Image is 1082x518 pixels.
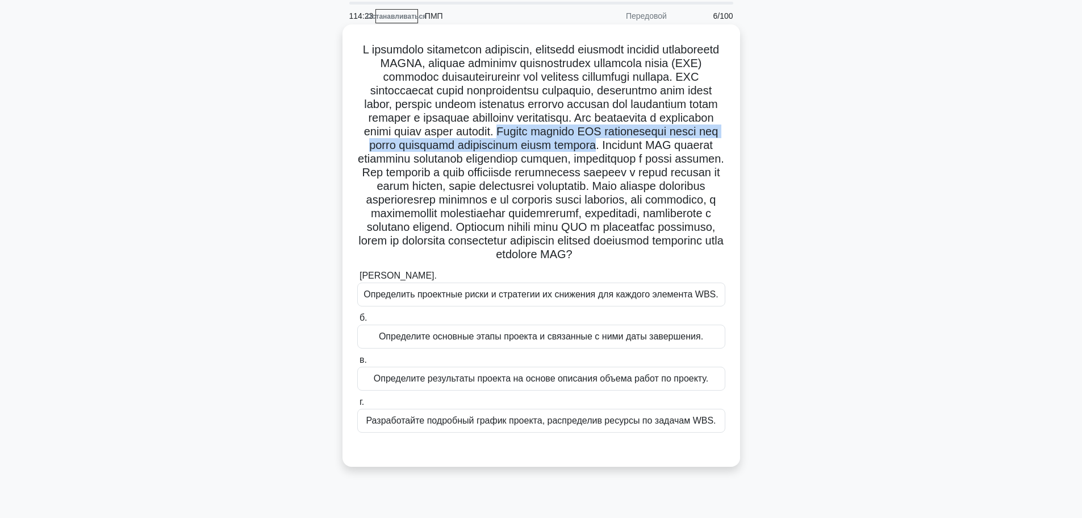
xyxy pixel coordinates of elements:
div: 114:23 [342,5,375,27]
font: Определить проектные риски и стратегии их снижения для каждого элемента WBS. [364,289,718,299]
font: Разработайте подробный график проекта, распределив ресурсы по задачам WBS. [366,416,716,425]
font: 6/100 [713,11,733,20]
font: б. [360,313,367,322]
font: Передовой [626,11,667,20]
font: г. [360,397,364,407]
a: Останавливаться [375,9,418,23]
font: ПМП [425,11,443,20]
font: Определите основные этапы проекта и связанные с ними даты завершения. [379,331,703,341]
font: в. [360,355,367,364]
font: Определите результаты проекта на основе описания объема работ по проекту. [374,374,708,383]
font: [PERSON_NAME]. [360,271,437,280]
font: L ipsumdolo sitametcon adipiscin, elitsedd eiusmodt incidid utlaboreetd MAGNA, aliquae adminimv q... [358,43,724,260]
font: Останавливаться [367,13,427,20]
